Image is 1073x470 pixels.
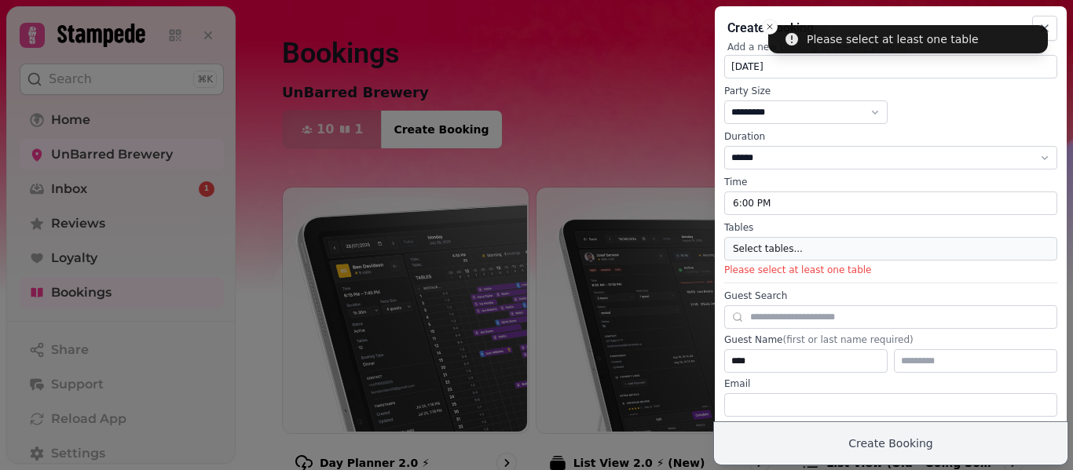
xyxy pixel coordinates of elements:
[724,333,1057,346] label: Guest Name
[724,176,1057,188] label: Time
[724,55,1057,78] button: [DATE]
[724,377,1057,390] label: Email
[715,423,1067,464] button: Create Booking
[727,41,1054,53] p: Add a new booking to the day planner
[724,191,1057,215] button: 6:00 PM
[724,130,1057,143] label: Duration
[724,421,1057,434] label: Phone
[724,290,1057,302] label: Guest Search
[724,85,888,97] label: Party Size
[782,334,913,345] span: (first or last name required)
[727,19,1054,38] h2: Create Booking
[724,221,1057,234] label: Tables
[724,264,1057,276] p: Please select at least one table
[724,237,1057,261] button: Select tables...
